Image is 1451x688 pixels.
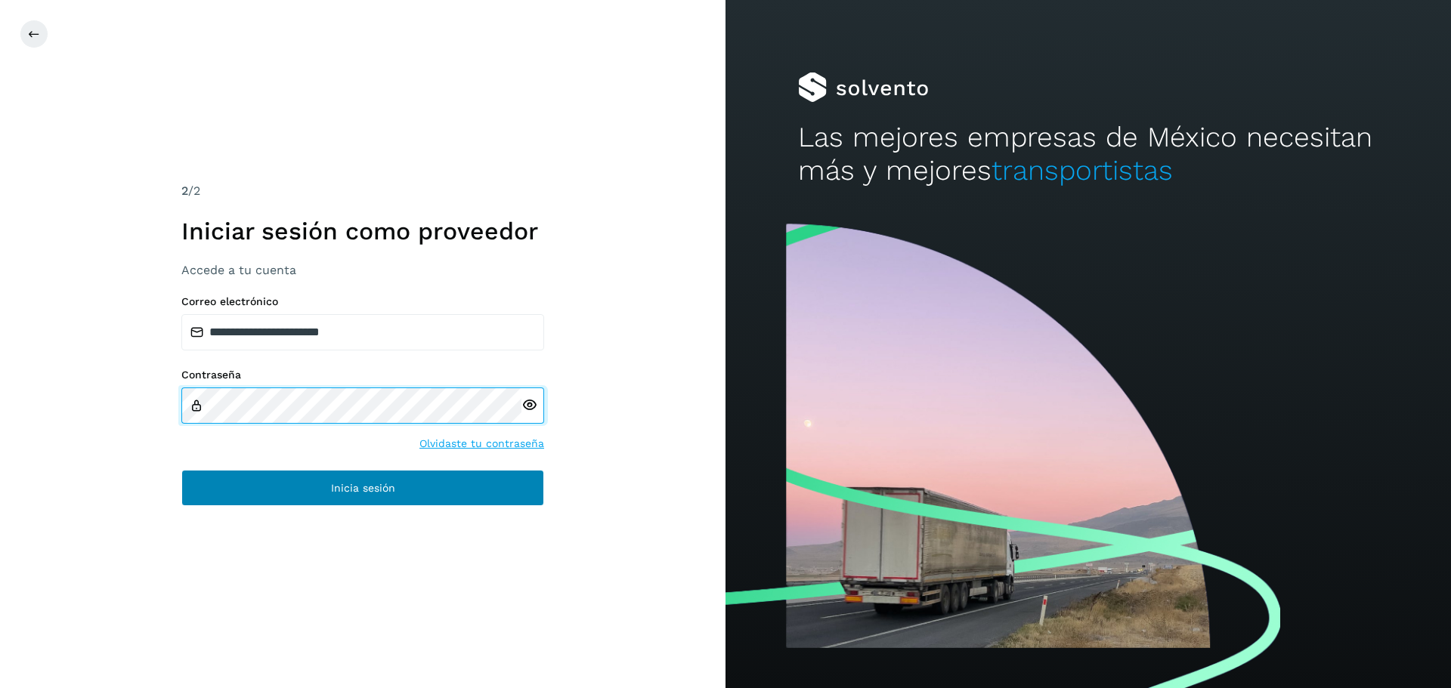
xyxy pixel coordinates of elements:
span: transportistas [992,154,1173,187]
span: Inicia sesión [331,483,395,493]
label: Correo electrónico [181,295,544,308]
h1: Iniciar sesión como proveedor [181,217,544,245]
h2: Las mejores empresas de México necesitan más y mejores [798,121,1378,188]
label: Contraseña [181,369,544,381]
span: 2 [181,184,188,198]
div: /2 [181,182,544,200]
h3: Accede a tu cuenta [181,263,544,277]
button: Inicia sesión [181,470,544,506]
a: Olvidaste tu contraseña [419,436,544,452]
